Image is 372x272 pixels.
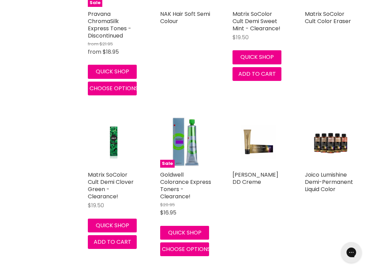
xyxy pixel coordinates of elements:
span: $19.50 [88,201,104,209]
iframe: Gorgias live chat messenger [338,240,365,265]
a: Pravana ChromaSilk Express Tones - Discontinued [88,10,131,40]
span: $20.95 [160,201,175,208]
a: Matrix SoColor Cult Demi Sweet Mint - Clearance! [232,10,280,32]
a: [PERSON_NAME] DD Creme [232,171,278,186]
span: Choose options [90,84,138,92]
button: Choose options [160,242,209,256]
button: Choose options [88,82,137,95]
span: $18.95 [103,48,119,56]
a: Matrix SoColor Cult Color Eraser [305,10,351,25]
span: Add to cart [94,238,131,246]
img: Joico Lumishine Demi-Permanent Liquid Color [313,116,348,168]
a: NAK Hair Soft Semi Colour [160,10,210,25]
button: Quick shop [232,50,281,64]
span: Add to cart [238,70,276,78]
span: $21.95 [100,41,113,47]
img: Matrix SoColor Cult Demi Clover Green - Clearance! [96,116,131,168]
a: Joico Lumishine Demi-Permanent Liquid Color [305,116,356,168]
span: Choose options [162,245,210,253]
a: Goldwell Colorance Express Toners - Clearance! [160,171,211,200]
span: from [88,41,99,47]
a: Matrix SoColor Cult Demi Clover Green - Clearance! [88,116,139,168]
a: Joico Lumishine DD Creme [232,116,284,168]
span: $19.50 [232,33,249,41]
span: $16.95 [160,209,176,217]
span: Sale [160,160,175,168]
button: Quick shop [88,65,137,79]
span: from [88,48,101,56]
img: Joico Lumishine DD Creme [241,116,276,168]
a: Matrix SoColor Cult Demi Clover Green - Clearance! [88,171,134,200]
button: Quick shop [160,226,209,240]
button: Add to cart [88,235,137,249]
a: Goldwell Colorance Express Toners - Clearance!Sale [160,116,212,168]
img: Goldwell Colorance Express Toners - Clearance! [160,116,212,168]
button: Quick shop [88,219,137,232]
a: Joico Lumishine Demi-Permanent Liquid Color [305,171,353,193]
button: Add to cart [232,67,281,81]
